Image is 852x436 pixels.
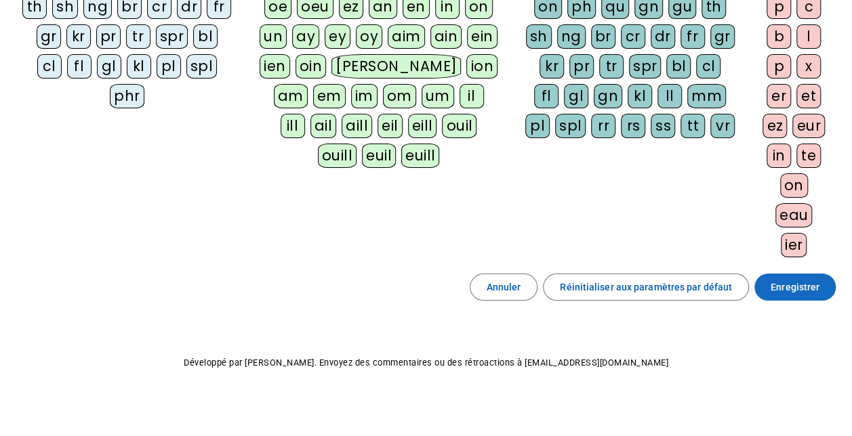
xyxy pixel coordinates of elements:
[534,84,559,108] div: fl
[599,54,624,79] div: tr
[710,24,735,49] div: gr
[696,54,721,79] div: cl
[422,84,454,108] div: um
[763,114,787,138] div: ez
[342,114,372,138] div: aill
[467,24,498,49] div: ein
[767,54,791,79] div: p
[543,274,749,301] button: Réinitialiser aux paramètres par défaut
[651,114,675,138] div: ss
[362,144,396,168] div: euil
[771,279,819,295] span: Enregistrer
[37,24,61,49] div: gr
[356,24,382,49] div: oy
[621,24,645,49] div: cr
[66,24,91,49] div: kr
[792,114,825,138] div: eur
[318,144,357,168] div: ouill
[127,54,151,79] div: kl
[466,54,498,79] div: ion
[331,54,461,79] div: [PERSON_NAME]
[767,84,791,108] div: er
[767,144,791,168] div: in
[796,54,821,79] div: x
[274,84,308,108] div: am
[560,279,732,295] span: Réinitialiser aux paramètres par défaut
[408,114,437,138] div: eill
[710,114,735,138] div: vr
[67,54,92,79] div: fl
[651,24,675,49] div: dr
[351,84,378,108] div: im
[594,84,622,108] div: gn
[110,84,144,108] div: phr
[569,54,594,79] div: pr
[292,24,319,49] div: ay
[555,114,586,138] div: spl
[754,274,836,301] button: Enregistrer
[767,24,791,49] div: b
[591,114,615,138] div: rr
[37,54,62,79] div: cl
[378,114,403,138] div: eil
[157,54,181,79] div: pl
[442,114,476,138] div: ouil
[186,54,218,79] div: spl
[666,54,691,79] div: bl
[260,24,287,49] div: un
[388,24,425,49] div: aim
[430,24,462,49] div: ain
[310,114,337,138] div: ail
[487,279,521,295] span: Annuler
[281,114,305,138] div: ill
[780,173,808,198] div: on
[564,84,588,108] div: gl
[193,24,218,49] div: bl
[325,24,350,49] div: ey
[313,84,346,108] div: em
[629,54,662,79] div: spr
[621,114,645,138] div: rs
[681,24,705,49] div: fr
[526,24,552,49] div: sh
[557,24,586,49] div: ng
[96,24,121,49] div: pr
[401,144,439,168] div: euill
[687,84,726,108] div: mm
[591,24,615,49] div: br
[796,144,821,168] div: te
[781,233,807,257] div: ier
[260,54,290,79] div: ien
[470,274,538,301] button: Annuler
[775,203,813,227] div: eau
[657,84,682,108] div: ll
[11,355,841,371] p: Développé par [PERSON_NAME]. Envoyez des commentaires ou des rétroactions à [EMAIL_ADDRESS][DOMAI...
[383,84,416,108] div: om
[796,24,821,49] div: l
[796,84,821,108] div: et
[628,84,652,108] div: kl
[540,54,564,79] div: kr
[296,54,327,79] div: oin
[97,54,121,79] div: gl
[525,114,550,138] div: pl
[156,24,188,49] div: spr
[126,24,150,49] div: tr
[460,84,484,108] div: il
[681,114,705,138] div: tt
